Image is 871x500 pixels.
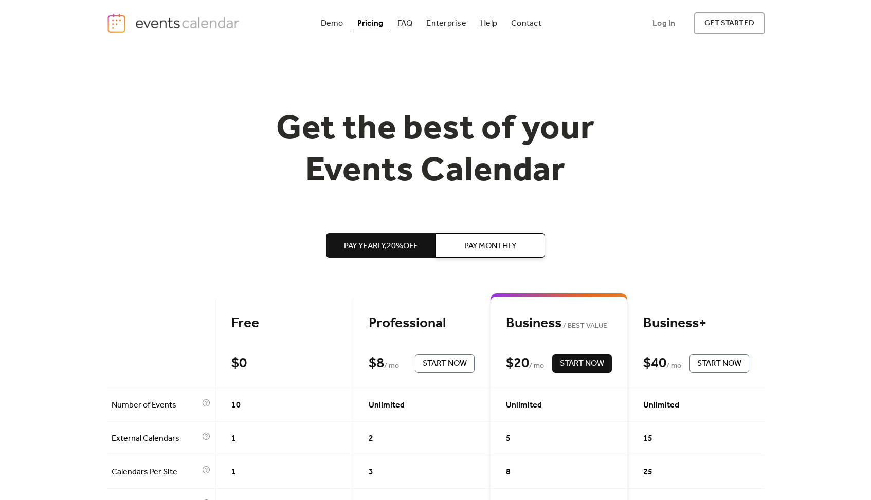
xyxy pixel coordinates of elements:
button: Pay Monthly [435,233,545,258]
span: Calendars Per Site [112,466,199,478]
span: Unlimited [643,399,679,412]
span: External Calendars [112,433,199,445]
button: Start Now [552,354,612,373]
div: $ 0 [231,355,247,373]
span: Unlimited [506,399,542,412]
span: / mo [384,360,399,373]
span: 1 [231,466,236,478]
span: 2 [369,433,373,445]
span: 1 [231,433,236,445]
span: / mo [529,360,544,373]
div: Pricing [357,21,384,26]
span: 3 [369,466,373,478]
span: Pay Yearly, 20% off [344,240,418,252]
div: Professional [369,314,475,332]
div: Free [231,314,337,332]
span: Start Now [423,358,467,370]
a: FAQ [393,16,417,30]
span: Start Now [560,358,604,370]
span: Number of Events [112,399,199,412]
span: 8 [506,466,511,478]
span: / mo [666,360,681,373]
span: Pay Monthly [464,240,516,252]
a: home [106,13,242,34]
span: 5 [506,433,511,445]
div: Business [506,314,612,332]
span: 15 [643,433,652,445]
button: Start Now [415,354,475,373]
span: 10 [231,399,241,412]
button: Pay Yearly,20%off [326,233,435,258]
div: Demo [321,21,343,26]
a: Log In [642,12,685,34]
div: Enterprise [426,21,466,26]
span: 25 [643,466,652,478]
div: Help [480,21,497,26]
span: Unlimited [369,399,405,412]
span: BEST VALUE [561,320,607,332]
div: FAQ [397,21,413,26]
div: $ 40 [643,355,666,373]
div: Business+ [643,314,749,332]
a: Contact [507,16,546,30]
div: $ 8 [369,355,384,373]
a: Demo [317,16,348,30]
span: Start Now [697,358,741,370]
a: get started [694,12,765,34]
h1: Get the best of your Events Calendar [238,108,633,192]
a: Help [476,16,501,30]
div: Contact [511,21,541,26]
button: Start Now [689,354,749,373]
a: Enterprise [422,16,470,30]
a: Pricing [353,16,388,30]
div: $ 20 [506,355,529,373]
